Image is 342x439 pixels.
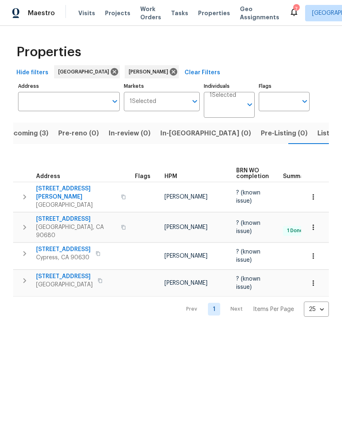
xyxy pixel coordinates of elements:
label: Individuals [204,84,255,89]
span: Pre-Listing (0) [261,128,308,139]
span: [GEOGRAPHIC_DATA], CA 90680 [36,223,116,240]
span: Address [36,174,60,179]
a: Goto page 1 [208,303,220,316]
span: ? (known issue) [236,220,260,234]
div: [PERSON_NAME] [125,65,179,78]
span: 1 Selected [210,92,236,99]
span: [PERSON_NAME] [164,280,207,286]
span: [PERSON_NAME] [129,68,171,76]
span: [STREET_ADDRESS][PERSON_NAME] [36,185,116,201]
span: Projects [105,9,130,17]
span: Cypress, CA 90630 [36,254,91,262]
div: 25 [304,299,329,320]
span: Visits [78,9,95,17]
span: Properties [198,9,230,17]
span: Properties [16,48,81,56]
span: [STREET_ADDRESS] [36,245,91,254]
button: Open [109,96,121,107]
span: [STREET_ADDRESS] [36,272,93,281]
span: Tasks [171,10,188,16]
div: 7 [293,5,299,13]
label: Address [18,84,120,89]
button: Open [244,99,255,110]
p: Items Per Page [253,305,294,313]
span: Upcoming (3) [5,128,48,139]
span: ? (known issue) [236,190,260,204]
span: Work Orders [140,5,161,21]
span: Geo Assignments [240,5,279,21]
span: ? (known issue) [236,249,260,263]
span: ? (known issue) [236,276,260,290]
span: [GEOGRAPHIC_DATA] [36,201,116,209]
span: [GEOGRAPHIC_DATA] [58,68,112,76]
div: [GEOGRAPHIC_DATA] [54,65,120,78]
span: Maestro [28,9,55,17]
span: HPM [164,174,177,179]
span: 1 Done [284,227,306,234]
button: Open [299,96,310,107]
span: Hide filters [16,68,48,78]
button: Hide filters [13,65,52,80]
span: In-review (0) [109,128,150,139]
label: Markets [124,84,200,89]
span: [PERSON_NAME] [164,194,207,200]
span: 1 Selected [130,98,156,105]
nav: Pagination Navigation [178,302,329,317]
span: [GEOGRAPHIC_DATA] [36,281,93,289]
label: Flags [259,84,310,89]
span: Summary [283,174,310,179]
button: Clear Filters [181,65,223,80]
span: Flags [135,174,150,179]
span: BRN WO completion [236,168,269,179]
span: [PERSON_NAME] [164,253,207,259]
span: Clear Filters [185,68,220,78]
span: [PERSON_NAME] [164,224,207,230]
span: In-[GEOGRAPHIC_DATA] (0) [160,128,251,139]
span: Pre-reno (0) [58,128,99,139]
button: Open [189,96,201,107]
span: [STREET_ADDRESS] [36,215,116,223]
